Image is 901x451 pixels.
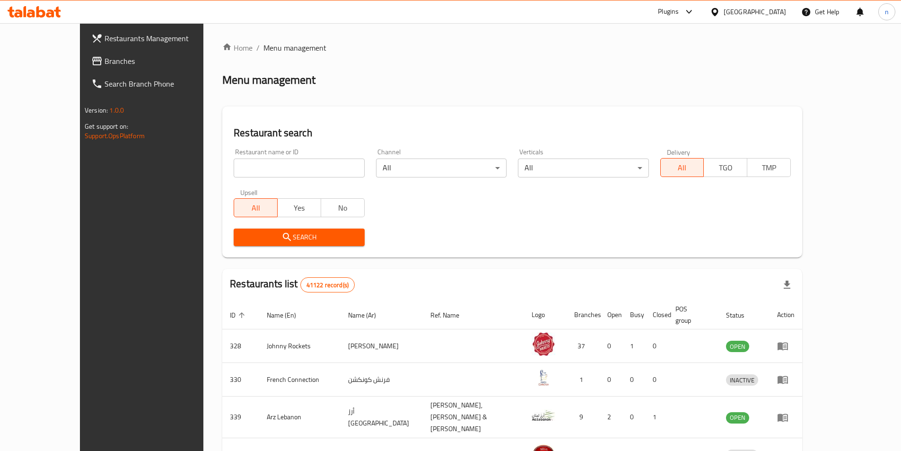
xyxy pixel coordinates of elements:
span: ID [230,310,248,321]
td: 0 [622,397,645,438]
button: Search [234,229,364,246]
th: Closed [645,301,668,329]
span: 1.0.0 [109,104,124,116]
span: TMP [751,161,787,175]
span: All [665,161,700,175]
th: Action [770,301,802,329]
div: Total records count [300,277,355,292]
th: Open [600,301,622,329]
span: OPEN [726,412,749,423]
button: TMP [747,158,791,177]
span: Version: [85,104,108,116]
span: POS group [675,303,707,326]
button: TGO [703,158,747,177]
span: Search [241,231,357,243]
img: French Connection [532,366,555,389]
span: Status [726,310,757,321]
span: Get support on: [85,120,128,133]
a: Home [222,42,253,53]
nav: breadcrumb [222,42,802,53]
span: Restaurants Management [105,33,223,44]
input: Search for restaurant name or ID.. [234,159,364,177]
th: Branches [567,301,600,329]
span: Ref. Name [430,310,472,321]
h2: Menu management [222,72,315,88]
span: Search Branch Phone [105,78,223,89]
td: 0 [622,363,645,397]
td: 1 [645,397,668,438]
td: 0 [645,329,668,363]
span: Yes [281,201,317,215]
label: Upsell [240,189,258,195]
td: أرز [GEOGRAPHIC_DATA] [341,397,423,438]
span: Name (En) [267,310,308,321]
span: INACTIVE [726,375,758,386]
div: All [376,159,507,177]
h2: Restaurants list [230,277,355,292]
td: 330 [222,363,259,397]
td: 339 [222,397,259,438]
a: Restaurants Management [84,27,230,50]
td: 37 [567,329,600,363]
span: No [325,201,361,215]
span: TGO [708,161,744,175]
div: Export file [776,274,798,296]
td: 0 [600,329,622,363]
span: n [885,7,889,17]
a: Support.OpsPlatform [85,130,145,142]
th: Logo [524,301,567,329]
div: [GEOGRAPHIC_DATA] [724,7,786,17]
h2: Restaurant search [234,126,791,140]
td: 2 [600,397,622,438]
td: فرنش كونكشن [341,363,423,397]
button: No [321,198,365,217]
td: 0 [600,363,622,397]
div: Menu [777,340,795,352]
td: French Connection [259,363,341,397]
span: 41122 record(s) [301,281,354,290]
div: Menu [777,374,795,385]
span: All [238,201,274,215]
img: Johnny Rockets [532,332,555,356]
a: Branches [84,50,230,72]
label: Delivery [667,149,691,155]
a: Search Branch Phone [84,72,230,95]
span: Name (Ar) [348,310,388,321]
td: Arz Lebanon [259,397,341,438]
div: OPEN [726,341,749,352]
div: Menu [777,412,795,423]
div: All [518,159,648,177]
span: Branches [105,55,223,67]
li: / [256,42,260,53]
td: 328 [222,329,259,363]
td: [PERSON_NAME] [341,329,423,363]
button: Yes [277,198,321,217]
button: All [660,158,704,177]
th: Busy [622,301,645,329]
td: 1 [622,329,645,363]
td: Johnny Rockets [259,329,341,363]
span: OPEN [726,341,749,352]
td: 0 [645,363,668,397]
div: Plugins [658,6,679,18]
td: 1 [567,363,600,397]
button: All [234,198,278,217]
td: 9 [567,397,600,438]
span: Menu management [263,42,326,53]
img: Arz Lebanon [532,404,555,427]
td: [PERSON_NAME],[PERSON_NAME] & [PERSON_NAME] [423,397,525,438]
